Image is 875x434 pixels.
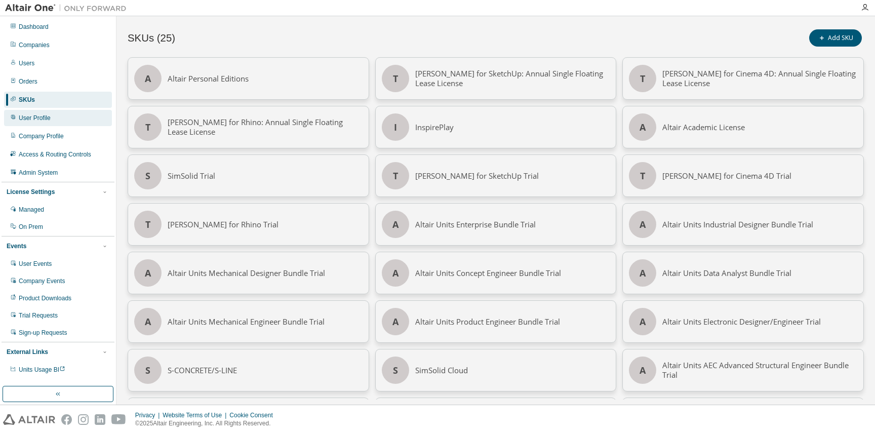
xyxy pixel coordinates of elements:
span: S [393,366,398,374]
button: AAltair Units AEC Advanced Structural Engineer Bundle Trial [622,349,864,391]
button: T[PERSON_NAME] for Cinema 4D Trial [622,154,864,197]
span: A [145,318,151,326]
img: facebook.svg [61,414,72,425]
button: T[PERSON_NAME] for SketchUp: Annual Single Floating Lease License [375,57,617,100]
div: S-CONCRETE/S-LINE [168,349,363,391]
div: User Events [19,260,52,268]
div: Managed [19,206,44,214]
div: Events [7,242,26,250]
button: Add SKU [809,29,862,47]
button: T[PERSON_NAME] for Cinema 4D: Annual Single Floating Lease License [622,57,864,100]
div: Companies [19,41,50,49]
span: A [392,269,399,277]
div: SimSolid Cloud [415,349,610,391]
button: AAltair Units Data Analyst Bundle Trial [622,252,864,294]
div: [PERSON_NAME] for SketchUp Trial [415,155,610,196]
div: SimSolid Trial [168,155,363,196]
span: Units Usage BI [19,366,65,373]
div: Privacy [135,411,163,419]
span: A [145,269,151,277]
span: A [392,220,399,228]
button: AAltair Personal Editions [128,57,369,100]
div: Altair Academic License [662,106,857,148]
img: linkedin.svg [95,414,105,425]
span: T [393,172,398,180]
div: Access & Routing Controls [19,150,91,159]
span: A [640,220,646,228]
span: T [145,220,150,228]
span: T [640,74,645,83]
img: youtube.svg [111,414,126,425]
div: External Links [7,348,48,356]
span: A [392,318,399,326]
img: instagram.svg [78,414,89,425]
div: Admin System [19,169,58,177]
div: Altair Units Electronic Designer/Engineer Trial [662,301,857,342]
div: Altair Units Enterprise Bundle Trial [415,204,610,245]
button: T[PERSON_NAME] for SketchUp Trial [375,154,617,197]
button: T[PERSON_NAME] for Rhino Trial [128,203,369,246]
div: Altair Units Industrial Designer Bundle Trial [662,204,857,245]
button: AAltair Units Product Engineer Bundle Trial [375,300,617,343]
div: Orders [19,77,37,86]
button: AAltair Academic License [622,106,864,148]
div: SKUs [19,96,35,104]
div: Trial Requests [19,311,58,320]
div: [PERSON_NAME] for Cinema 4D: Annual Single Floating Lease License [662,58,857,99]
div: License Settings [7,188,55,196]
span: A [640,269,646,277]
button: AAltair Units Industrial Designer Bundle Trial [622,203,864,246]
p: © 2025 Altair Engineering, Inc. All Rights Reserved. [135,419,279,428]
div: [PERSON_NAME] for Rhino: Annual Single Floating Lease License [168,106,363,148]
div: Dashboard [19,23,49,31]
div: InspirePlay [415,106,610,148]
div: Altair Personal Editions [168,58,363,99]
div: Altair Units Mechanical Engineer Bundle Trial [168,301,363,342]
span: S [145,366,150,374]
span: T [145,123,150,131]
div: Cookie Consent [229,411,279,419]
button: SS-CONCRETE/S-LINE [128,349,369,391]
div: Company Events [19,277,65,285]
span: I [394,123,397,131]
div: Altair Units Product Engineer Bundle Trial [415,301,610,342]
span: A [640,366,646,374]
button: AAltair Units Electronic Designer/Engineer Trial [622,300,864,343]
button: T[PERSON_NAME] for Rhino: Annual Single Floating Lease License [128,106,369,148]
div: [PERSON_NAME] for Rhino Trial [168,204,363,245]
button: IInspirePlay [375,106,617,148]
div: User Profile [19,114,51,122]
div: Company Profile [19,132,64,140]
div: [PERSON_NAME] for SketchUp: Annual Single Floating Lease License [415,58,610,99]
div: Altair Units AEC Advanced Structural Engineer Bundle Trial [662,349,857,391]
span: A [640,123,646,131]
span: SKUs (25) [128,32,175,44]
div: Users [19,59,34,67]
div: [PERSON_NAME] for Cinema 4D Trial [662,155,857,196]
img: altair_logo.svg [3,414,55,425]
div: Product Downloads [19,294,71,302]
span: A [640,318,646,326]
img: Altair One [5,3,132,13]
div: Website Terms of Use [163,411,229,419]
div: Altair Units Data Analyst Bundle Trial [662,252,857,294]
span: T [640,172,645,180]
div: On Prem [19,223,43,231]
button: SSimSolid Trial [128,154,369,197]
button: SSimSolid Cloud [375,349,617,391]
span: S [145,172,150,180]
div: Sign-up Requests [19,329,67,337]
span: T [393,74,398,83]
button: AAltair Units Concept Engineer Bundle Trial [375,252,617,294]
button: AAltair Units Mechanical Designer Bundle Trial [128,252,369,294]
span: A [145,74,151,83]
button: AAltair Units Mechanical Engineer Bundle Trial [128,300,369,343]
div: Altair Units Mechanical Designer Bundle Trial [168,252,363,294]
div: Altair Units Concept Engineer Bundle Trial [415,252,610,294]
button: AAltair Units Enterprise Bundle Trial [375,203,617,246]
